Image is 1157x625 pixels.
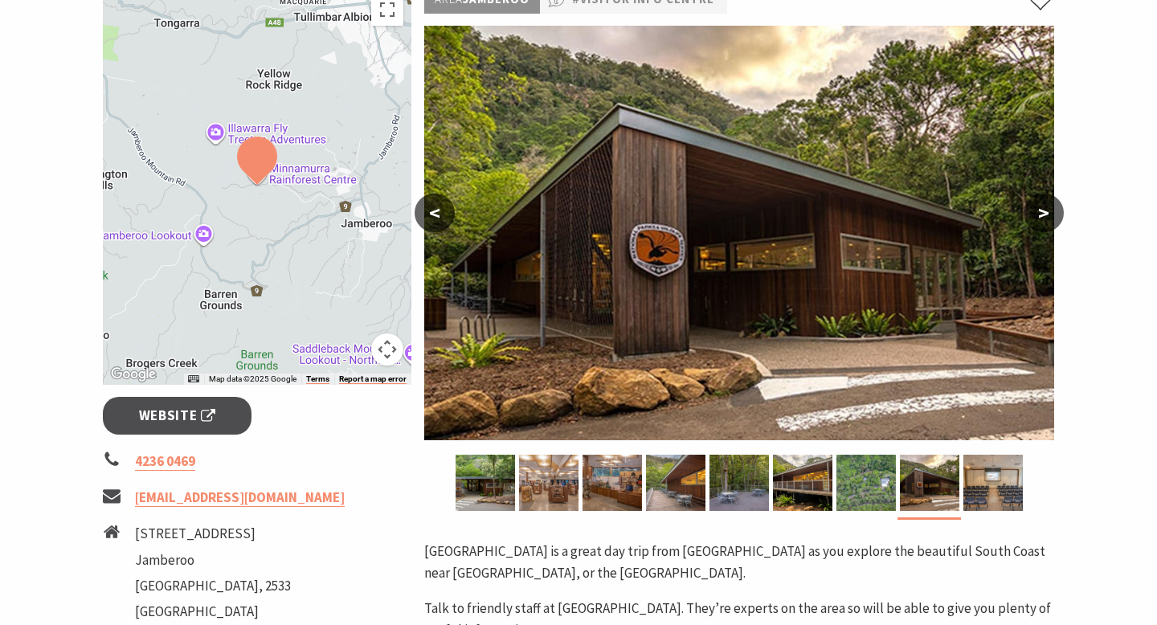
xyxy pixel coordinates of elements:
img: The balcony outside Minnamurra Rainforest Centre with chairs and tables, and rainforest in the [646,455,705,511]
button: Keyboard shortcuts [188,374,199,385]
img: Google [107,364,160,385]
a: Report a map error [339,374,407,384]
span: Website [139,405,216,427]
a: 4236 0469 [135,452,195,471]
button: < [415,194,455,232]
img: Minnamurra Rainforest Centre, Budderoo National Park. Photo: John Spencer © DPE [583,455,642,511]
p: [GEOGRAPHIC_DATA] is a great day trip from [GEOGRAPHIC_DATA] as you explore the beautiful South C... [424,541,1054,584]
img: Exterior of Minnamurra Rainforest Centre. Photo: John Spencer © DPIE [424,26,1054,440]
li: [GEOGRAPHIC_DATA], 2533 [135,575,291,597]
img: An open outdoor area with tables and chairs, surrounded by rainforest at Minnamurra Rainforest [709,455,769,511]
li: [STREET_ADDRESS] [135,523,291,545]
span: Map data ©2025 Google [209,374,296,383]
button: > [1024,194,1064,232]
img: Minnamurra Rainforest Centre, Budderoo National Park. Photo: John Spencer © DPE [519,455,578,511]
img: Exterior of Minnamurra Rainforest Centre. Photo: John Spencer © DPIE [900,455,959,511]
a: Open this area in Google Maps (opens a new window) [107,364,160,385]
img: Aerial shot of the top of Minnamurra Rainforest Centre surrounded by rainforest in Budderoo National [836,455,896,511]
img: Exterior of Minnamurra Rainforest Centre with balcony in Budderoo National Park. Photo: John Spencer [773,455,832,511]
li: Jamberoo [135,549,291,571]
li: [GEOGRAPHIC_DATA] [135,601,291,623]
a: Terms (opens in new tab) [306,374,329,384]
button: Map camera controls [371,333,403,366]
a: Website [103,397,251,435]
img: Exterior of Minnamurra Rainforest Centre with zebra crossing in the foreground and rainforest in the [456,455,515,511]
img: Conference and presentation facilities in Minnamurra Rainforest Centre, Budderoo National Park. [963,455,1023,511]
a: [EMAIL_ADDRESS][DOMAIN_NAME] [135,488,345,507]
